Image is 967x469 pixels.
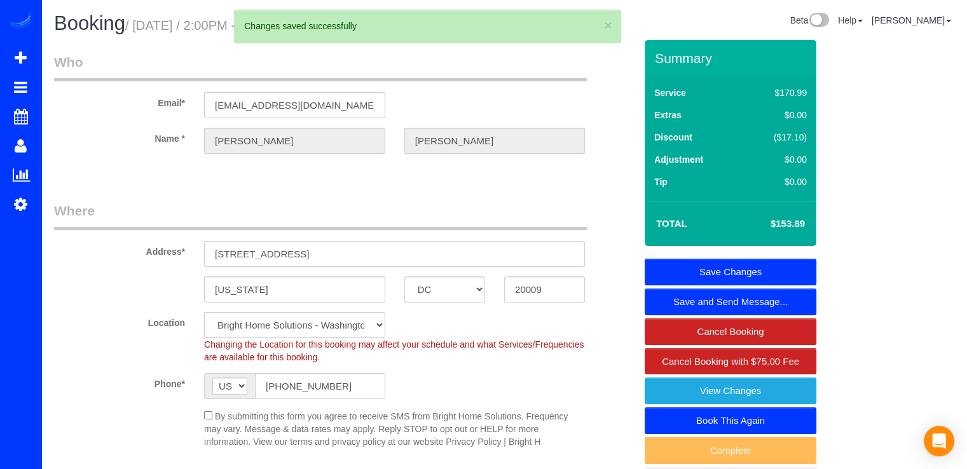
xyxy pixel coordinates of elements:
[125,18,399,32] small: / [DATE] / 2:00PM - 3:00PM / [PERSON_NAME]
[204,339,584,362] span: Changing the Location for this booking may affect your schedule and what Services/Frequencies are...
[655,51,810,65] h3: Summary
[654,153,703,166] label: Adjustment
[504,276,585,302] input: Zip Code*
[747,153,807,166] div: $0.00
[747,175,807,188] div: $0.00
[654,131,692,144] label: Discount
[645,289,816,315] a: Save and Send Message...
[204,411,568,447] span: By submitting this form you agree to receive SMS from Bright Home Solutions. Frequency may vary. ...
[747,86,807,99] div: $170.99
[45,312,195,329] label: Location
[255,373,385,399] input: Phone*
[404,128,586,154] input: Last Name*
[54,201,587,230] legend: Where
[604,18,612,32] button: ×
[45,128,195,145] label: Name *
[45,241,195,258] label: Address*
[204,92,385,118] input: Email*
[924,426,954,456] div: Open Intercom Messenger
[872,15,951,25] a: [PERSON_NAME]
[747,131,807,144] div: ($17.10)
[54,53,587,81] legend: Who
[645,318,816,345] a: Cancel Booking
[838,15,863,25] a: Help
[204,128,385,154] input: First Name*
[654,109,682,121] label: Extras
[732,219,805,229] h4: $153.89
[808,13,829,29] img: New interface
[645,348,816,375] a: Cancel Booking with $75.00 Fee
[645,407,816,434] a: Book This Again
[45,92,195,109] label: Email*
[747,109,807,121] div: $0.00
[654,86,686,99] label: Service
[656,218,687,229] strong: Total
[8,13,33,31] img: Automaid Logo
[654,175,668,188] label: Tip
[645,259,816,285] a: Save Changes
[790,15,829,25] a: Beta
[662,356,799,367] span: Cancel Booking with $75.00 Fee
[45,373,195,390] label: Phone*
[244,20,610,32] div: Changes saved successfully
[645,377,816,404] a: View Changes
[54,12,125,34] span: Booking
[204,276,385,302] input: City*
